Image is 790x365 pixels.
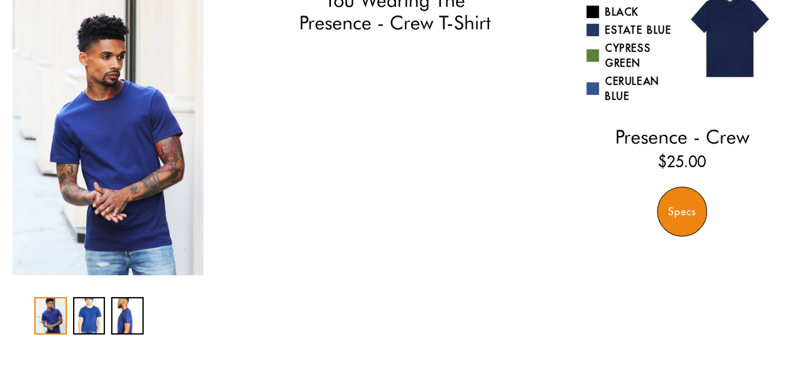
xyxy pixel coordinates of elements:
div: 3 / 3 [111,297,144,334]
div: 1 / 3 [34,297,67,334]
div: 2 / 3 [73,297,106,334]
ins: $25.00 [658,150,706,173]
a: Cypress Green [586,41,673,71]
div: Specs [657,187,707,236]
a: Cerulean Blue [586,74,673,104]
h2: Presence - Crew [586,125,778,148]
a: Black [586,4,673,19]
a: Estate Blue [586,22,673,37]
